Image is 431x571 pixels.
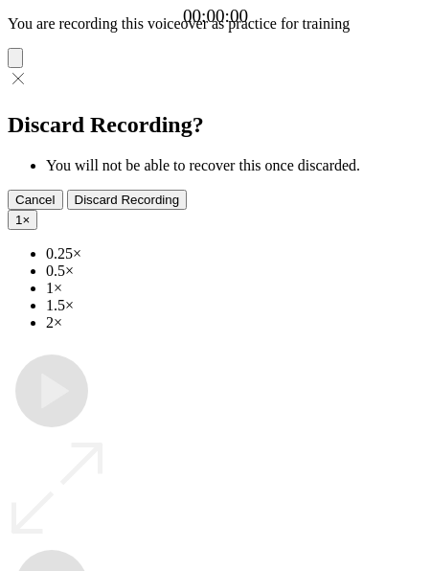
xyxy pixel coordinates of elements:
h2: Discard Recording? [8,112,423,138]
li: 2× [46,314,423,331]
span: 1 [15,213,22,227]
li: You will not be able to recover this once discarded. [46,157,423,174]
li: 1× [46,280,423,297]
li: 0.5× [46,263,423,280]
li: 0.25× [46,245,423,263]
button: Discard Recording [67,190,188,210]
li: 1.5× [46,297,423,314]
button: Cancel [8,190,63,210]
a: 00:00:00 [183,6,248,27]
p: You are recording this voiceover as practice for training [8,15,423,33]
button: 1× [8,210,37,230]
